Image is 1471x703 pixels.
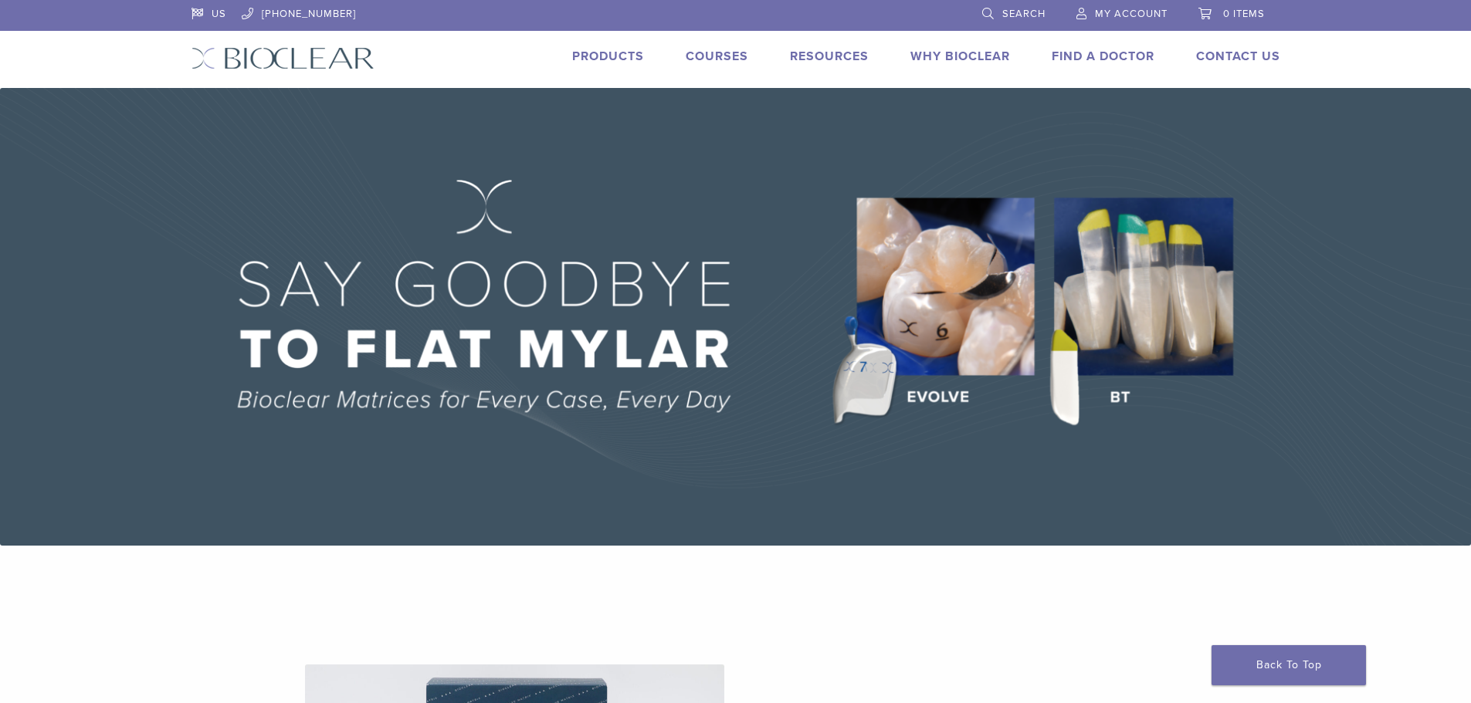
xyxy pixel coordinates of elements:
[910,49,1010,64] a: Why Bioclear
[1196,49,1280,64] a: Contact Us
[686,49,748,64] a: Courses
[1223,8,1265,20] span: 0 items
[572,49,644,64] a: Products
[1002,8,1046,20] span: Search
[192,47,375,69] img: Bioclear
[790,49,869,64] a: Resources
[1052,49,1154,64] a: Find A Doctor
[1095,8,1168,20] span: My Account
[1212,645,1366,685] a: Back To Top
